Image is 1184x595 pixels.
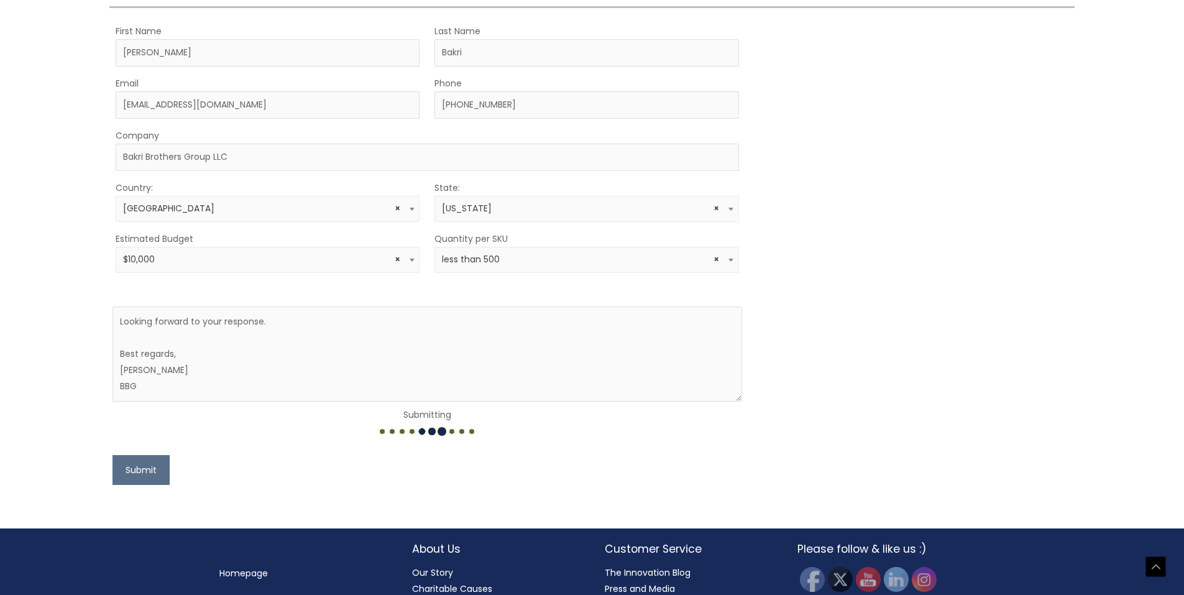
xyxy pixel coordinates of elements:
label: State: [434,180,460,196]
label: Email [116,75,139,91]
a: Homepage [219,567,268,579]
input: Company Name [116,144,738,171]
label: Estimated Budget [116,231,193,247]
input: Last Name [434,39,738,67]
span: less than 500 [434,247,738,273]
label: Country: [116,180,153,196]
span: Remove all items [714,203,719,214]
label: First Name [116,23,162,39]
a: The Innovation Blog [605,566,691,579]
input: First Name [116,39,420,67]
center: Submitting [112,407,741,439]
a: Our Story [412,566,453,579]
img: dotted-loader.gif [377,425,477,438]
span: Texas [434,196,738,222]
input: Enter Your Email [116,91,420,119]
h2: About Us [412,541,580,557]
label: Phone [434,75,462,91]
span: United States [123,203,413,214]
img: Facebook [800,567,825,592]
span: Remove all items [714,254,719,265]
span: Remove all items [395,203,400,214]
span: Texas [442,203,732,214]
label: Last Name [434,23,480,39]
span: $10,000 [123,254,413,265]
button: Submit [112,455,170,485]
nav: Menu [219,565,387,581]
input: Enter Your Phone Number [434,91,738,119]
label: Company [116,127,159,144]
a: Press and Media [605,583,675,595]
span: Remove all items [395,254,400,265]
h2: Customer Service [605,541,773,557]
img: Twitter [828,567,853,592]
label: Quantity per SKU [434,231,508,247]
h2: Please follow & like us :) [797,541,965,557]
span: $10,000 [116,247,420,273]
a: Charitable Causes [412,583,492,595]
span: United States [116,196,420,222]
span: less than 500 [442,254,732,265]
